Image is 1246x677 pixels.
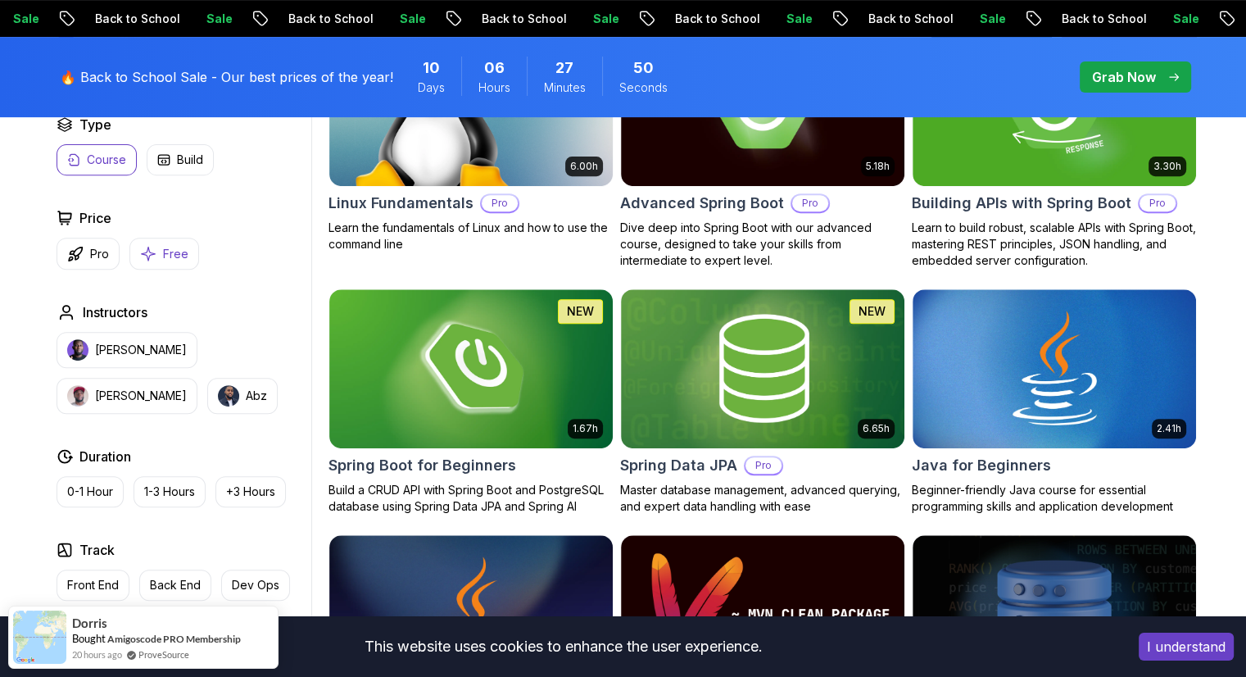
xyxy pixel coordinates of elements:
p: Pro [482,195,518,211]
p: Sale [556,11,609,27]
span: Seconds [619,80,668,96]
button: +3 Hours [215,476,286,507]
button: Build [147,144,214,175]
span: Days [418,80,445,96]
p: Learn the fundamentals of Linux and how to use the command line [328,220,614,252]
button: Accept cookies [1139,633,1234,661]
p: 2.41h [1157,422,1181,435]
a: Advanced Spring Boot card5.18hAdvanced Spring BootProDive deep into Spring Boot with our advanced... [620,26,905,269]
button: Pro [57,238,120,270]
p: Back to School [445,11,556,27]
img: Spring Data JPA card [621,289,904,448]
p: Back End [150,577,201,593]
p: 5.18h [866,160,890,173]
p: Back to School [251,11,363,27]
p: Free [163,246,188,262]
p: Learn to build robust, scalable APIs with Spring Boot, mastering REST principles, JSON handling, ... [912,220,1197,269]
span: 27 Minutes [555,57,573,80]
p: NEW [859,303,886,320]
p: 1-3 Hours [144,484,195,500]
p: Sale [750,11,802,27]
div: This website uses cookies to enhance the user experience. [12,629,1114,665]
img: instructor img [67,385,88,407]
a: ProveSource [138,647,189,661]
button: instructor imgAbz [207,378,278,414]
h2: Price [79,208,111,228]
p: Sale [1136,11,1189,27]
a: Amigoscode PRO Membership [107,633,241,645]
a: Java for Beginners card2.41hJava for BeginnersBeginner-friendly Java course for essential program... [912,289,1197,515]
span: Minutes [544,80,586,96]
p: Build a CRUD API with Spring Boot and PostgreSQL database using Spring Data JPA and Spring AI [328,482,614,515]
p: Course [87,152,126,168]
p: 1.67h [573,422,598,435]
button: instructor img[PERSON_NAME] [57,378,197,414]
p: [PERSON_NAME] [95,388,187,404]
h2: Spring Boot for Beginners [328,454,516,477]
p: Pro [90,246,109,262]
p: Back to School [1025,11,1136,27]
p: [PERSON_NAME] [95,342,187,358]
span: 50 Seconds [633,57,654,80]
p: Dev Ops [232,577,279,593]
button: instructor img[PERSON_NAME] [57,332,197,368]
a: Spring Data JPA card6.65hNEWSpring Data JPAProMaster database management, advanced querying, and ... [620,289,905,515]
p: Beginner-friendly Java course for essential programming skills and application development [912,482,1197,515]
span: Bought [72,632,106,645]
span: 10 Days [423,57,440,80]
h2: Building APIs with Spring Boot [912,192,1131,215]
a: Building APIs with Spring Boot card3.30hBuilding APIs with Spring BootProLearn to build robust, s... [912,26,1197,269]
img: instructor img [67,339,88,361]
h2: Java for Beginners [912,454,1051,477]
p: Build [177,152,203,168]
button: Course [57,144,137,175]
h2: Linux Fundamentals [328,192,473,215]
p: Back to School [831,11,943,27]
p: Master database management, advanced querying, and expert data handling with ease [620,482,905,515]
span: Hours [478,80,510,96]
h2: Duration [79,447,131,466]
span: 6 Hours [484,57,505,80]
p: 6.00h [570,160,598,173]
p: Sale [363,11,415,27]
button: Dev Ops [221,570,290,601]
h2: Advanced Spring Boot [620,192,784,215]
p: Pro [745,457,782,474]
h2: Track [79,540,115,560]
p: 🔥 Back to School Sale - Our best prices of the year! [60,67,393,87]
p: Dive deep into Spring Boot with our advanced course, designed to take your skills from intermedia... [620,220,905,269]
button: Back End [139,570,211,601]
p: Sale [943,11,995,27]
p: Front End [67,577,119,593]
button: Free [129,238,199,270]
p: 6.65h [863,422,890,435]
h2: Type [79,115,111,134]
p: 0-1 Hour [67,484,113,500]
a: Linux Fundamentals card6.00hLinux FundamentalsProLearn the fundamentals of Linux and how to use t... [328,26,614,252]
button: Front End [57,570,129,601]
p: +3 Hours [226,484,275,500]
img: Spring Boot for Beginners card [329,289,613,448]
p: Sale [170,11,222,27]
span: 20 hours ago [72,647,122,661]
p: Pro [792,195,828,211]
p: Back to School [638,11,750,27]
p: Back to School [58,11,170,27]
h2: Spring Data JPA [620,454,737,477]
img: instructor img [218,385,239,407]
img: Java for Beginners card [913,289,1196,448]
p: Abz [246,388,267,404]
p: Pro [1140,195,1176,211]
h2: Instructors [83,302,147,322]
p: Grab Now [1092,67,1156,87]
p: 3.30h [1153,160,1181,173]
button: 1-3 Hours [134,476,206,507]
span: Dorris [72,616,107,630]
p: NEW [567,303,594,320]
button: 0-1 Hour [57,476,124,507]
a: Spring Boot for Beginners card1.67hNEWSpring Boot for BeginnersBuild a CRUD API with Spring Boot ... [328,289,614,515]
img: provesource social proof notification image [13,611,66,664]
